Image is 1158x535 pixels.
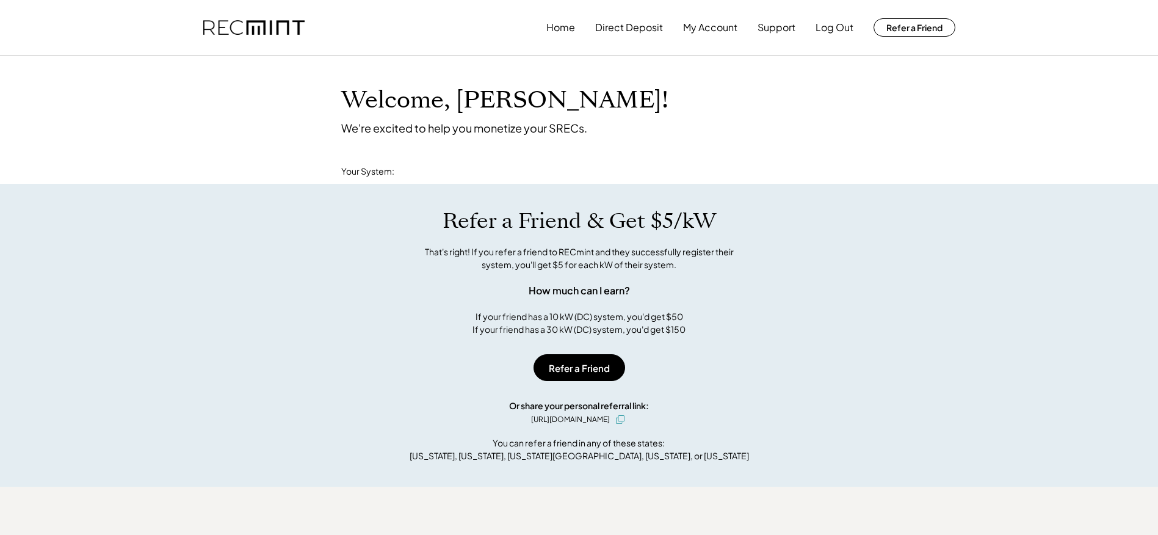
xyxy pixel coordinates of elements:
[534,354,625,381] button: Refer a Friend
[613,412,628,427] button: click to copy
[529,283,630,298] div: How much can I earn?
[443,208,716,234] h1: Refer a Friend & Get $5/kW
[595,15,663,40] button: Direct Deposit
[411,246,747,271] div: That's right! If you refer a friend to RECmint and they successfully register their system, you'l...
[509,399,649,412] div: Or share your personal referral link:
[472,310,686,336] div: If your friend has a 10 kW (DC) system, you'd get $50 If your friend has a 30 kW (DC) system, you...
[874,18,955,37] button: Refer a Friend
[758,15,795,40] button: Support
[546,15,575,40] button: Home
[341,121,587,135] div: We're excited to help you monetize your SRECs.
[683,15,737,40] button: My Account
[341,166,394,178] div: Your System:
[341,86,668,115] h1: Welcome, [PERSON_NAME]!
[410,437,749,462] div: You can refer a friend in any of these states: [US_STATE], [US_STATE], [US_STATE][GEOGRAPHIC_DATA...
[816,15,853,40] button: Log Out
[203,20,305,35] img: recmint-logotype%403x.png
[531,414,610,425] div: [URL][DOMAIN_NAME]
